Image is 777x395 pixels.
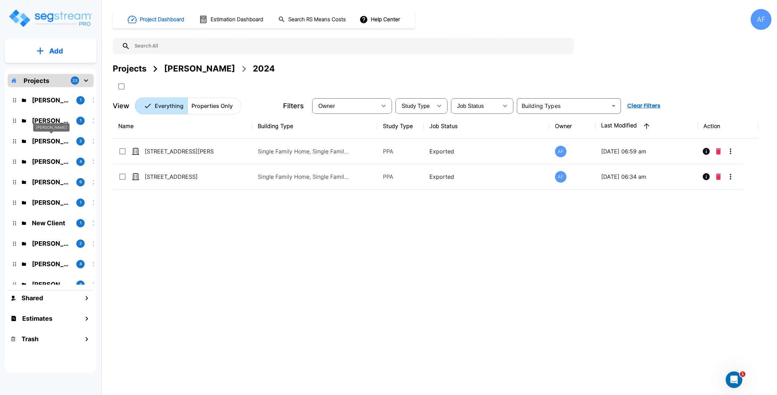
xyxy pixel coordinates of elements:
p: New Client [32,218,71,228]
button: Info [699,170,713,184]
button: Delete [713,144,724,158]
p: [STREET_ADDRESS][PERSON_NAME] [145,147,214,156]
span: Study Type [402,103,430,109]
p: Raizy Rosenblum [32,198,71,207]
p: 1 [80,220,82,226]
span: 1 [740,371,745,377]
th: Building Type [252,114,377,139]
div: Platform [135,98,241,114]
p: Exported [429,173,544,181]
p: Taoufik Lahrache [32,116,71,125]
h1: Trash [22,334,39,344]
button: Properties Only [187,98,241,114]
button: SelectAll [114,79,128,93]
p: PPA [383,173,418,181]
button: Search RS Means Costs [275,13,350,26]
h1: Estimation Dashboard [211,16,263,24]
p: 1 [80,97,82,103]
img: Logo [8,8,93,28]
div: [PERSON_NAME] [164,62,235,75]
p: 4 [79,159,82,165]
div: AF [751,9,771,30]
p: Bruce Teitelbaum [32,136,71,146]
input: Search All [130,38,570,54]
button: Open [609,101,618,111]
p: Christopher Ballesteros [32,95,71,105]
p: 1 [80,200,82,205]
p: 2 [79,241,82,246]
h1: Project Dashboard [140,16,184,24]
button: Clear Filters [624,99,663,113]
button: Add [5,41,96,61]
button: Info [699,144,713,158]
span: Job Status [457,103,484,109]
th: Study Type [377,114,424,139]
button: More-Options [724,170,737,184]
button: More-Options [724,144,737,158]
h1: Search RS Means Costs [288,16,346,24]
p: PPA [383,147,418,156]
span: Owner [318,103,335,109]
th: Name [113,114,252,139]
div: Select [397,96,432,116]
input: Building Types [519,101,607,111]
p: [DATE] 06:59 am [601,147,692,156]
button: Help Center [358,13,403,26]
th: Job Status [424,114,549,139]
p: Add [49,46,63,56]
p: Projects [24,76,49,85]
h1: Shared [22,293,43,303]
p: 6 [79,179,82,185]
p: Single Family Home, Single Family Home Site [258,173,351,181]
p: Everything [155,102,183,110]
button: Estimation Dashboard [196,12,267,27]
div: Projects [113,62,146,75]
button: Everything [135,98,188,114]
p: Abe Berkowitz [32,239,71,248]
p: Filters [283,101,304,111]
p: Exported [429,147,544,156]
div: Select [452,96,498,116]
p: 4 [79,261,82,267]
div: AF [555,171,566,183]
p: 23 [72,78,77,84]
div: AF [555,146,566,157]
th: Last Modified [596,114,698,139]
p: Amir Shuster [32,280,71,289]
p: Moshe Toiv [32,157,71,166]
p: Einav Gelberg [32,259,71,269]
th: Owner [549,114,596,139]
button: Delete [713,170,724,184]
div: 2024 [253,62,275,75]
div: Select [314,96,377,116]
p: Single Family Home, Single Family Home Site [258,147,351,156]
p: [STREET_ADDRESS] [145,173,214,181]
p: 4 [79,281,82,287]
p: Properties Only [191,102,233,110]
p: View [113,101,129,111]
p: 1 [80,118,82,124]
p: Chesky Perl [32,177,71,187]
p: 2 [79,138,82,144]
p: [DATE] 06:34 am [601,173,692,181]
h1: Estimates [22,314,52,323]
iframe: Intercom live chat [726,371,742,388]
button: Project Dashboard [125,12,188,27]
div: [PERSON_NAME] [33,123,70,132]
th: Action [698,114,758,139]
